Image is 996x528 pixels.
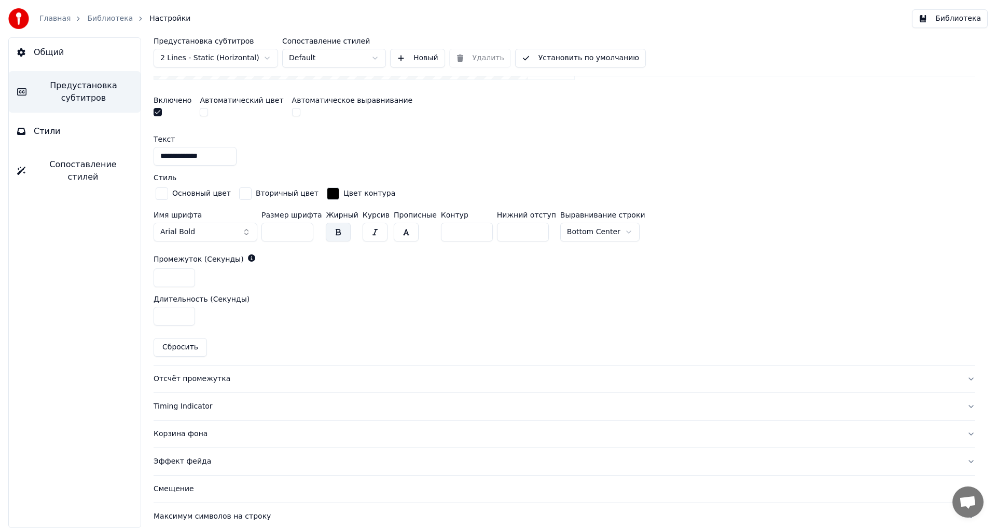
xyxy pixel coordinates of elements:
[154,484,959,494] div: Смещение
[87,13,133,24] a: Библиотека
[154,295,250,303] label: Длительность (Секунды)
[172,188,231,199] div: Основный цвет
[154,511,959,522] div: Максимум символов на строку
[154,429,959,439] div: Корзина фона
[154,255,244,263] label: Промежуток (Секунды)
[154,37,278,45] label: Предустановка субтитров
[390,49,445,67] button: Новый
[325,185,397,202] button: Цвет контура
[154,211,257,219] label: Имя шрифта
[34,46,64,59] span: Общий
[154,338,207,357] button: Сбросить
[394,211,437,219] label: Прописные
[256,188,319,199] div: Вторичный цвет
[237,185,321,202] button: Вторичный цвет
[149,13,190,24] span: Настройки
[39,13,190,24] nav: breadcrumb
[952,486,984,518] div: Open chat
[154,174,176,181] label: Стиль
[363,211,390,219] label: Курсив
[154,365,975,392] button: Отсчёт промежутка
[9,150,141,192] button: Сопоставление стилей
[154,401,959,412] div: Timing Indicator
[34,125,61,138] span: Стили
[9,117,141,146] button: Стили
[39,13,71,24] a: Главная
[154,136,175,143] label: Текст
[154,393,975,420] button: Timing Indicator
[154,185,233,202] button: Основный цвет
[343,188,395,199] div: Цвет контура
[282,37,386,45] label: Сопоставление стилей
[326,211,358,219] label: Жирный
[34,158,132,183] span: Сопоставление стилей
[9,38,141,67] button: Общий
[154,456,959,467] div: Эффект фейда
[154,476,975,503] button: Смещение
[497,211,556,219] label: Нижний отступ
[200,97,283,104] label: Автоматический цвет
[154,448,975,475] button: Эффект фейда
[912,9,988,28] button: Библиотека
[154,97,191,104] label: Включено
[261,211,322,219] label: Размер шрифта
[292,97,413,104] label: Автоматическое выравнивание
[9,71,141,113] button: Предустановка субтитров
[35,79,132,104] span: Предустановка субтитров
[154,374,959,384] div: Отсчёт промежутка
[160,227,195,237] span: Arial Bold
[441,211,493,219] label: Контур
[154,421,975,448] button: Корзина фона
[515,49,646,67] button: Установить по умолчанию
[560,211,645,219] label: Выравнивание строки
[8,8,29,29] img: youka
